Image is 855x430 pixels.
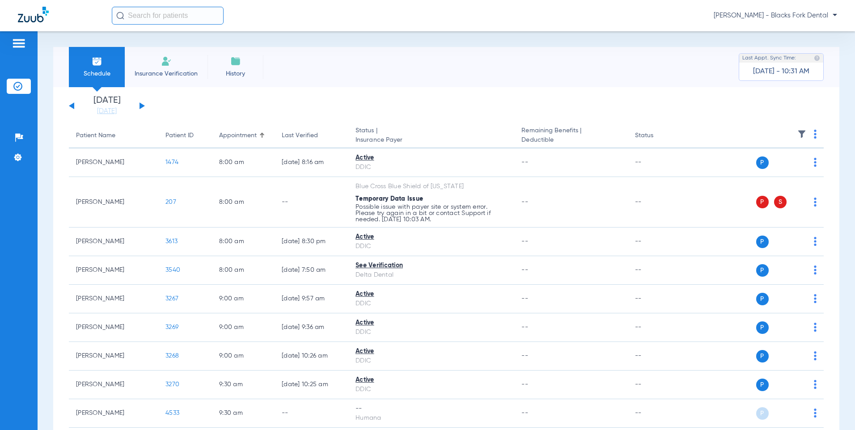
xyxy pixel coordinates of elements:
[628,177,688,228] td: --
[814,266,817,274] img: group-dot-blue.svg
[753,67,809,76] span: [DATE] - 10:31 AM
[275,313,348,342] td: [DATE] 9:36 AM
[356,318,507,328] div: Active
[521,353,528,359] span: --
[521,159,528,165] span: --
[356,299,507,308] div: DDIC
[219,131,267,140] div: Appointment
[212,228,275,256] td: 8:00 AM
[814,237,817,246] img: group-dot-blue.svg
[165,267,180,273] span: 3540
[756,321,769,334] span: P
[165,381,179,388] span: 3270
[356,328,507,337] div: DDIC
[756,196,769,208] span: P
[212,342,275,371] td: 9:00 AM
[756,293,769,305] span: P
[348,123,514,148] th: Status |
[521,295,528,302] span: --
[521,381,528,388] span: --
[628,285,688,313] td: --
[628,313,688,342] td: --
[76,69,118,78] span: Schedule
[756,379,769,391] span: P
[814,323,817,332] img: group-dot-blue.svg
[756,264,769,277] span: P
[356,261,507,270] div: See Verification
[797,130,806,139] img: filter.svg
[116,12,124,20] img: Search Icon
[356,385,507,394] div: DDIC
[356,196,423,202] span: Temporary Data Issue
[356,413,507,423] div: Humana
[165,410,179,416] span: 4533
[514,123,627,148] th: Remaining Benefits |
[814,158,817,167] img: group-dot-blue.svg
[69,148,158,177] td: [PERSON_NAME]
[69,177,158,228] td: [PERSON_NAME]
[131,69,201,78] span: Insurance Verification
[275,148,348,177] td: [DATE] 8:16 AM
[76,131,115,140] div: Patient Name
[814,198,817,207] img: group-dot-blue.svg
[756,236,769,248] span: P
[69,256,158,285] td: [PERSON_NAME]
[212,371,275,399] td: 9:30 AM
[69,371,158,399] td: [PERSON_NAME]
[18,7,49,22] img: Zuub Logo
[356,242,507,251] div: DDIC
[76,131,151,140] div: Patient Name
[628,148,688,177] td: --
[628,371,688,399] td: --
[714,11,837,20] span: [PERSON_NAME] - Blacks Fork Dental
[212,285,275,313] td: 9:00 AM
[275,177,348,228] td: --
[69,342,158,371] td: [PERSON_NAME]
[212,148,275,177] td: 8:00 AM
[356,153,507,163] div: Active
[814,55,820,61] img: last sync help info
[275,342,348,371] td: [DATE] 10:26 AM
[69,285,158,313] td: [PERSON_NAME]
[521,267,528,273] span: --
[275,228,348,256] td: [DATE] 8:30 PM
[275,371,348,399] td: [DATE] 10:25 AM
[756,407,769,420] span: P
[80,107,134,116] a: [DATE]
[275,256,348,285] td: [DATE] 7:50 AM
[521,199,528,205] span: --
[219,131,257,140] div: Appointment
[165,295,178,302] span: 3267
[356,232,507,242] div: Active
[282,131,318,140] div: Last Verified
[356,356,507,366] div: DDIC
[628,228,688,256] td: --
[282,131,341,140] div: Last Verified
[628,399,688,428] td: --
[165,353,179,359] span: 3268
[275,399,348,428] td: --
[69,313,158,342] td: [PERSON_NAME]
[521,135,620,145] span: Deductible
[356,182,507,191] div: Blue Cross Blue Shield of [US_STATE]
[628,123,688,148] th: Status
[92,56,102,67] img: Schedule
[356,163,507,172] div: DDIC
[521,238,528,245] span: --
[275,285,348,313] td: [DATE] 9:57 AM
[212,177,275,228] td: 8:00 AM
[212,256,275,285] td: 8:00 AM
[742,54,796,63] span: Last Appt. Sync Time:
[774,196,787,208] span: S
[230,56,241,67] img: History
[521,324,528,330] span: --
[165,159,178,165] span: 1474
[810,387,855,430] iframe: Chat Widget
[212,399,275,428] td: 9:30 AM
[814,130,817,139] img: group-dot-blue.svg
[814,294,817,303] img: group-dot-blue.svg
[165,199,176,205] span: 207
[356,290,507,299] div: Active
[521,410,528,416] span: --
